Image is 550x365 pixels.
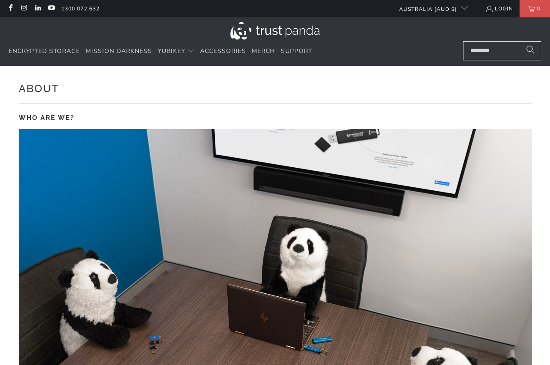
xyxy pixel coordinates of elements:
nav: Translation missing: en.navigation.header.main_nav [9,41,312,62]
a: Login [485,4,513,13]
span: Encrypted Storage [9,47,80,55]
h1: About [19,79,532,96]
summary: YubiKey [158,41,194,62]
button: Search [520,41,541,60]
a: Trust Panda Australia on Facebook [7,5,14,12]
input: Search... [463,41,541,60]
a: Trust Panda Australia on Instagram [20,5,27,12]
a: Encrypted Storage [9,41,80,62]
a: 1300 072 632 [61,4,100,13]
a: Support [281,41,312,62]
span: Merch [252,47,275,55]
span: YubiKey [158,47,185,55]
span: Accessories [200,47,246,55]
strong: WHO ARE WE? [19,114,74,122]
a: Merch [252,41,275,62]
span: Mission Darkness [86,47,152,55]
a: Accessories [200,41,246,62]
a: Trust Panda Australia on YouTube [47,5,55,12]
img: Trust Panda Australia [230,22,320,40]
a: Mission Darkness [86,41,152,62]
a: Trust Panda Australia on LinkedIn [34,5,41,12]
span: Support [281,47,312,55]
